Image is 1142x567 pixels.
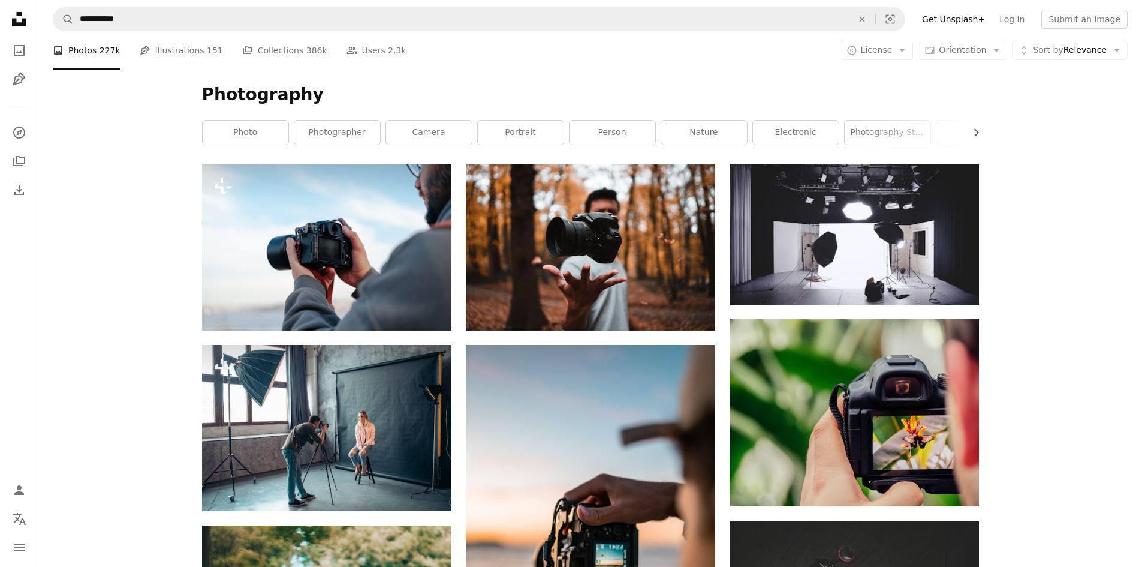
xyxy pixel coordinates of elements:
button: scroll list to the right [965,121,979,145]
a: art [936,121,1022,145]
a: Get Unsplash+ [915,10,992,29]
a: pleasant photographer making a female model laugh, side view full length photo [202,422,451,433]
a: camera studio set up [730,229,979,239]
a: Log in [992,10,1032,29]
span: Orientation [939,45,986,55]
img: black digital camera capturing yellow flower [730,319,979,506]
button: Clear [849,8,875,31]
span: Relevance [1033,44,1107,56]
h1: Photography [202,84,979,106]
a: Illustrations [7,67,31,91]
span: 151 [207,44,223,57]
a: electronic [753,121,839,145]
a: photo [203,121,288,145]
button: Sort byRelevance [1012,41,1128,60]
button: Language [7,507,31,531]
a: person [570,121,655,145]
span: Sort by [1033,45,1063,55]
button: Submit an image [1041,10,1128,29]
a: black digital camera capturing yellow flower [730,407,979,418]
a: camera [386,121,472,145]
button: Orientation [918,41,1007,60]
img: camera studio set up [730,164,979,305]
a: Explore [7,121,31,145]
img: a man holding a camera up to take a picture [202,164,451,331]
button: Visual search [876,8,905,31]
img: pleasant photographer making a female model laugh, side view full length photo [202,345,451,511]
form: Find visuals sitewide [53,7,905,31]
a: person holding black dslr camera [466,527,715,538]
a: black DSLR camera floating over man's hand at the woods [466,242,715,253]
a: photographer [294,121,380,145]
span: 386k [306,44,327,57]
a: nature [661,121,747,145]
a: Log in / Sign up [7,478,31,502]
a: portrait [478,121,564,145]
a: a man holding a camera up to take a picture [202,242,451,253]
a: Users 2.3k [346,31,406,70]
a: Collections [7,149,31,173]
button: License [840,41,914,60]
a: photography studio [845,121,930,145]
img: black DSLR camera floating over man's hand at the woods [466,164,715,331]
a: Collections 386k [242,31,327,70]
a: Photos [7,38,31,62]
a: Download History [7,178,31,202]
span: 2.3k [388,44,406,57]
button: Menu [7,536,31,560]
a: Illustrations 151 [140,31,223,70]
button: Search Unsplash [53,8,74,31]
span: License [861,45,893,55]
